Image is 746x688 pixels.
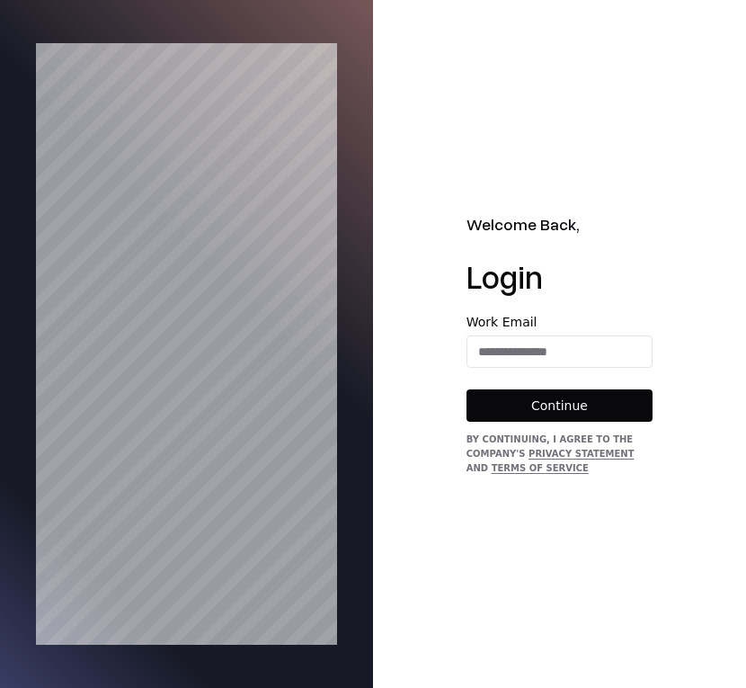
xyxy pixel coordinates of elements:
[528,449,634,459] a: Privacy Statement
[466,389,653,422] button: Continue
[466,212,653,237] h2: Welcome Back,
[492,463,589,473] a: Terms of Service
[466,433,653,476] div: By continuing, I agree to the Company's and
[466,316,653,328] label: Work Email
[466,258,653,294] h1: Login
